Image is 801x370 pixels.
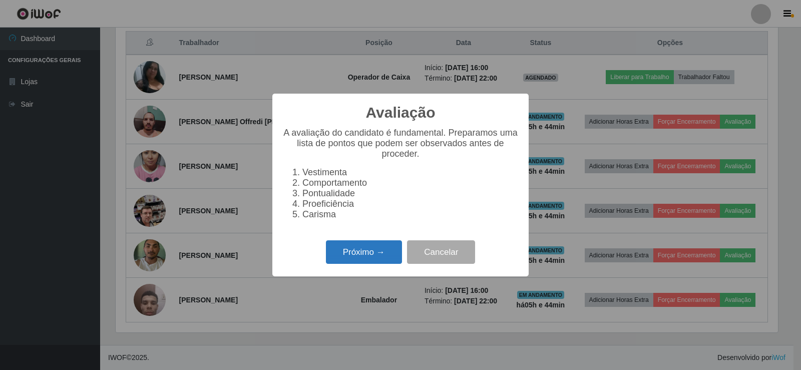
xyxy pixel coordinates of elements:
[302,209,519,220] li: Carisma
[302,188,519,199] li: Pontualidade
[282,128,519,159] p: A avaliação do candidato é fundamental. Preparamos uma lista de pontos que podem ser observados a...
[366,104,436,122] h2: Avaliação
[302,178,519,188] li: Comportamento
[302,199,519,209] li: Proeficiência
[302,167,519,178] li: Vestimenta
[326,240,402,264] button: Próximo →
[407,240,475,264] button: Cancelar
